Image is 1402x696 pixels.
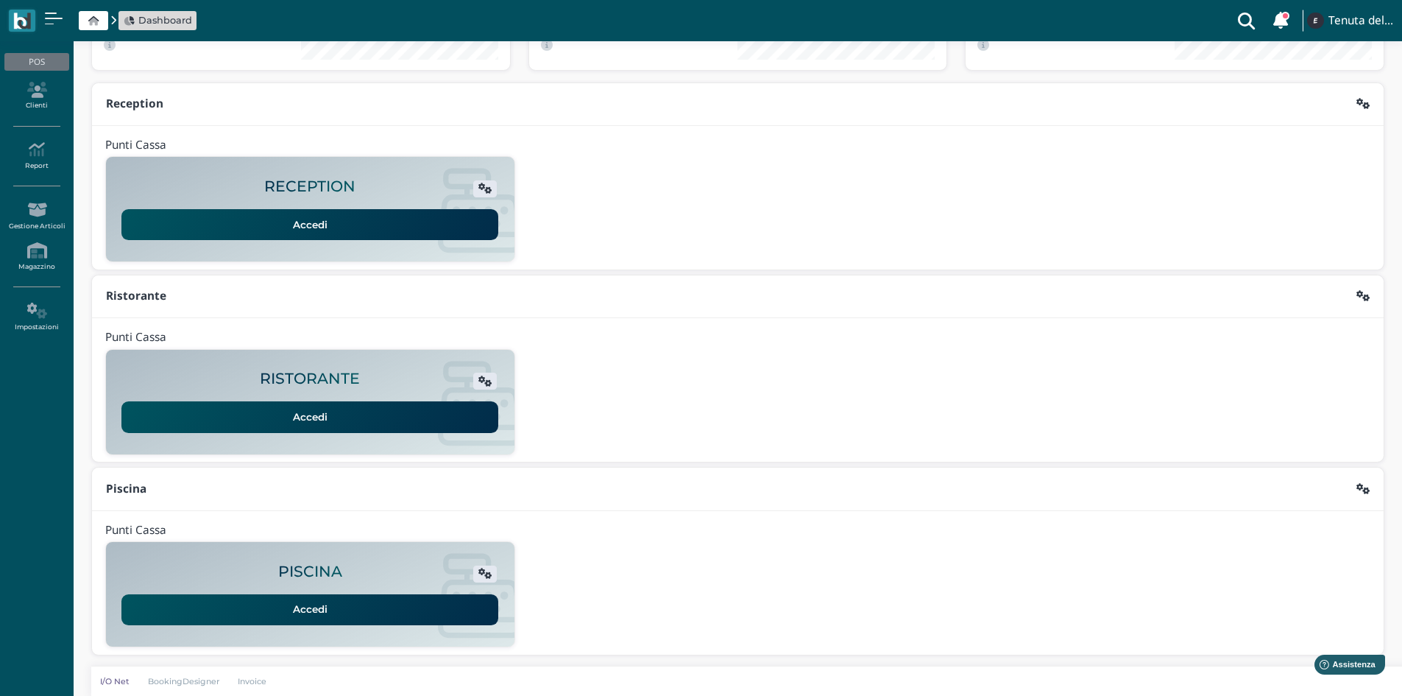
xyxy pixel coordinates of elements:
span: Dashboard [138,13,192,27]
h2: RECEPTION [264,178,355,195]
h4: Punti Cassa [105,139,166,152]
b: Ristorante [106,288,166,303]
b: Piscina [106,481,146,496]
a: ... Tenuta del Barco [1305,3,1393,38]
div: POS [4,53,68,71]
a: Magazzino [4,236,68,277]
h2: RISTORANTE [260,370,360,387]
p: I/O Net [100,675,130,687]
h4: Punti Cassa [105,524,166,537]
h2: PISCINA [278,563,342,580]
a: Clienti [4,76,68,116]
a: Accedi [121,401,498,432]
span: Assistenza [43,12,97,23]
b: Reception [106,96,163,111]
a: Gestione Articoli [4,196,68,236]
img: ... [1307,13,1323,29]
img: logo [13,13,30,29]
h4: Tenuta del Barco [1328,15,1393,27]
a: Accedi [121,594,498,625]
h4: Punti Cassa [105,331,166,344]
a: Impostazioni [4,297,68,337]
a: Report [4,136,68,176]
a: BookingDesigner [138,675,229,687]
iframe: Help widget launcher [1297,650,1389,683]
a: Dashboard [124,13,192,27]
a: Accedi [121,209,498,240]
a: Invoice [229,675,277,687]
